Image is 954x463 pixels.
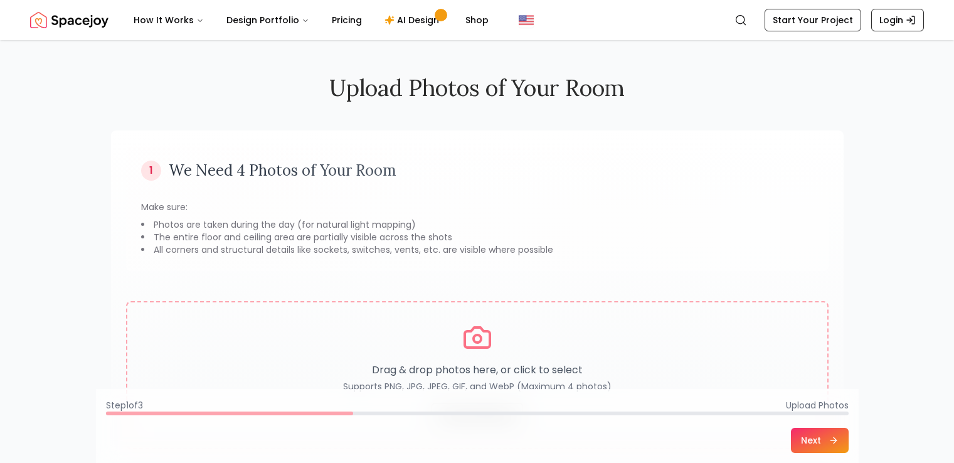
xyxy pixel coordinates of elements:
[322,8,372,33] a: Pricing
[343,380,612,393] p: Supports PNG, JPG, JPEG, GIF, and WebP (Maximum 4 photos)
[871,9,924,31] a: Login
[141,231,814,243] li: The entire floor and ceiling area are partially visible across the shots
[30,8,109,33] a: Spacejoy
[124,8,499,33] nav: Main
[106,399,143,412] span: Step 1 of 3
[169,161,396,181] h3: We Need 4 Photos of Your Room
[141,218,814,231] li: Photos are taken during the day (for natural light mapping)
[141,243,814,256] li: All corners and structural details like sockets, switches, vents, etc. are visible where possible
[111,75,844,100] h2: Upload Photos of Your Room
[765,9,861,31] a: Start Your Project
[374,8,453,33] a: AI Design
[141,201,814,213] p: Make sure:
[786,399,849,412] span: Upload Photos
[343,363,612,378] p: Drag & drop photos here, or click to select
[519,13,534,28] img: United States
[141,161,161,181] div: 1
[124,8,214,33] button: How It Works
[30,8,109,33] img: Spacejoy Logo
[216,8,319,33] button: Design Portfolio
[455,8,499,33] a: Shop
[791,428,849,453] button: Next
